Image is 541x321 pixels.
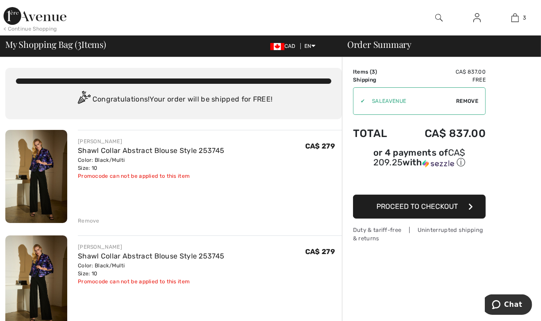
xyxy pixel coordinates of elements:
[78,217,100,225] div: Remove
[353,172,486,192] iframe: PayPal-paypal
[337,40,536,49] div: Order Summary
[473,12,481,23] img: My Info
[5,130,67,223] img: Shawl Collar Abstract Blouse Style 253745
[353,68,401,76] td: Items ( )
[422,160,454,168] img: Sezzle
[5,40,106,49] span: My Shopping Bag ( Items)
[401,118,486,149] td: CA$ 837.00
[4,7,66,25] img: 1ère Avenue
[365,88,456,114] input: Promo code
[376,202,458,211] span: Proceed to Checkout
[373,147,465,168] span: CA$ 209.25
[78,252,224,260] a: Shawl Collar Abstract Blouse Style 253745
[456,97,478,105] span: Remove
[353,76,401,84] td: Shipping
[353,195,486,219] button: Proceed to Checkout
[78,262,224,278] div: Color: Black/Multi Size: 10
[353,149,486,172] div: or 4 payments ofCA$ 209.25withSezzle Click to learn more about Sezzle
[523,14,526,22] span: 3
[485,294,532,317] iframe: Opens a widget where you can chat to one of our agents
[466,12,488,23] a: Sign In
[435,12,443,23] img: search the website
[77,38,81,49] span: 3
[401,76,486,84] td: Free
[511,12,519,23] img: My Bag
[401,68,486,76] td: CA$ 837.00
[270,43,284,50] img: Canadian Dollar
[78,146,224,155] a: Shawl Collar Abstract Blouse Style 253745
[353,97,365,105] div: ✔
[78,278,224,286] div: Promocode can not be applied to this item
[78,243,224,251] div: [PERSON_NAME]
[78,156,224,172] div: Color: Black/Multi Size: 10
[270,43,299,49] span: CAD
[78,172,224,180] div: Promocode can not be applied to this item
[353,149,486,168] div: or 4 payments of with
[372,69,375,75] span: 3
[353,118,401,149] td: Total
[16,91,331,109] div: Congratulations! Your order will be shipped for FREE!
[305,142,335,150] span: CA$ 279
[78,137,224,145] div: [PERSON_NAME]
[4,25,57,33] div: < Continue Shopping
[353,226,486,243] div: Duty & tariff-free | Uninterrupted shipping & returns
[304,43,315,49] span: EN
[496,12,533,23] a: 3
[305,247,335,256] span: CA$ 279
[75,91,92,109] img: Congratulation2.svg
